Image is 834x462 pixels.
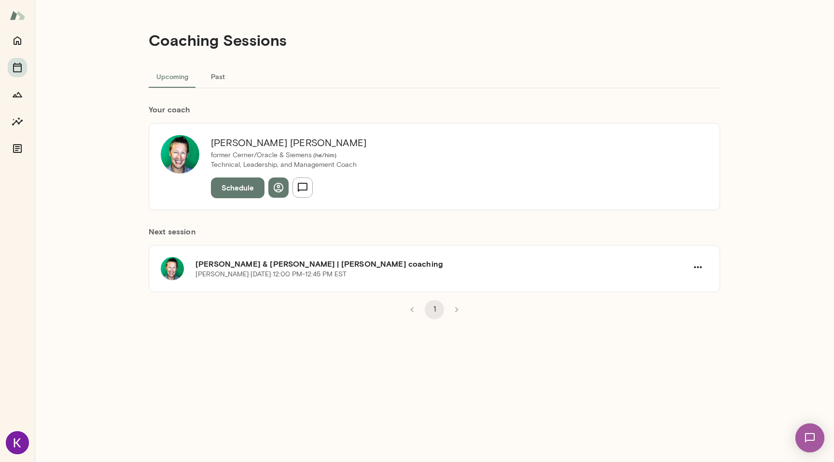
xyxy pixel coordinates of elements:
[149,65,720,88] div: basic tabs example
[8,139,27,158] button: Documents
[195,258,688,270] h6: [PERSON_NAME] & [PERSON_NAME] | [PERSON_NAME] coaching
[196,65,239,88] button: Past
[8,85,27,104] button: Growth Plan
[268,177,289,198] button: View profile
[211,160,366,170] p: Technical, Leadership, and Management Coach
[10,6,25,25] img: Mento
[211,135,366,150] h6: [PERSON_NAME] [PERSON_NAME]
[312,151,336,158] span: ( he/him )
[8,31,27,50] button: Home
[401,300,468,319] nav: pagination navigation
[211,150,366,160] p: former Cerner/Oracle & Siemens
[195,270,347,279] p: [PERSON_NAME] · [DATE] · 12:00 PM-12:45 PM EST
[211,177,264,198] button: Schedule
[149,104,720,115] h6: Your coach
[161,135,199,174] img: Brian Lawrence
[6,431,29,454] img: Kristina Nazmutdinova
[149,292,720,319] div: pagination
[425,300,444,319] button: page 1
[149,65,196,88] button: Upcoming
[292,177,313,198] button: Send message
[8,112,27,131] button: Insights
[8,58,27,77] button: Sessions
[149,226,720,245] h6: Next session
[149,31,287,49] h4: Coaching Sessions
